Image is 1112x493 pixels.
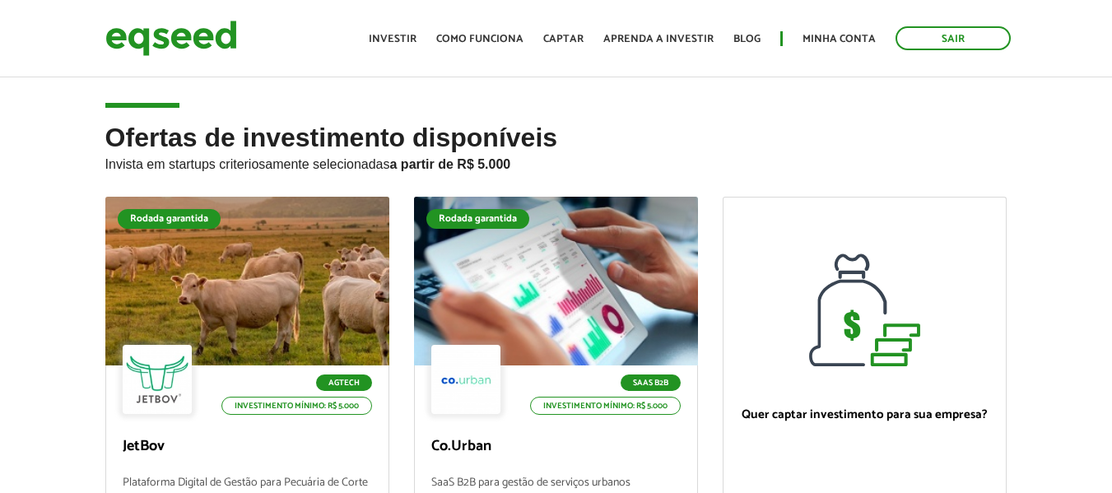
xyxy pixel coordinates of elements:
[436,34,523,44] a: Como funciona
[316,374,372,391] p: Agtech
[105,16,237,60] img: EqSeed
[543,34,584,44] a: Captar
[369,34,416,44] a: Investir
[221,397,372,415] p: Investimento mínimo: R$ 5.000
[621,374,681,391] p: SaaS B2B
[118,209,221,229] div: Rodada garantida
[426,209,529,229] div: Rodada garantida
[733,34,761,44] a: Blog
[530,397,681,415] p: Investimento mínimo: R$ 5.000
[123,438,372,456] p: JetBov
[390,157,511,171] strong: a partir de R$ 5.000
[740,407,989,422] p: Quer captar investimento para sua empresa?
[105,123,1007,197] h2: Ofertas de investimento disponíveis
[803,34,876,44] a: Minha conta
[431,438,681,456] p: Co.Urban
[896,26,1011,50] a: Sair
[105,152,1007,172] p: Invista em startups criteriosamente selecionadas
[603,34,714,44] a: Aprenda a investir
